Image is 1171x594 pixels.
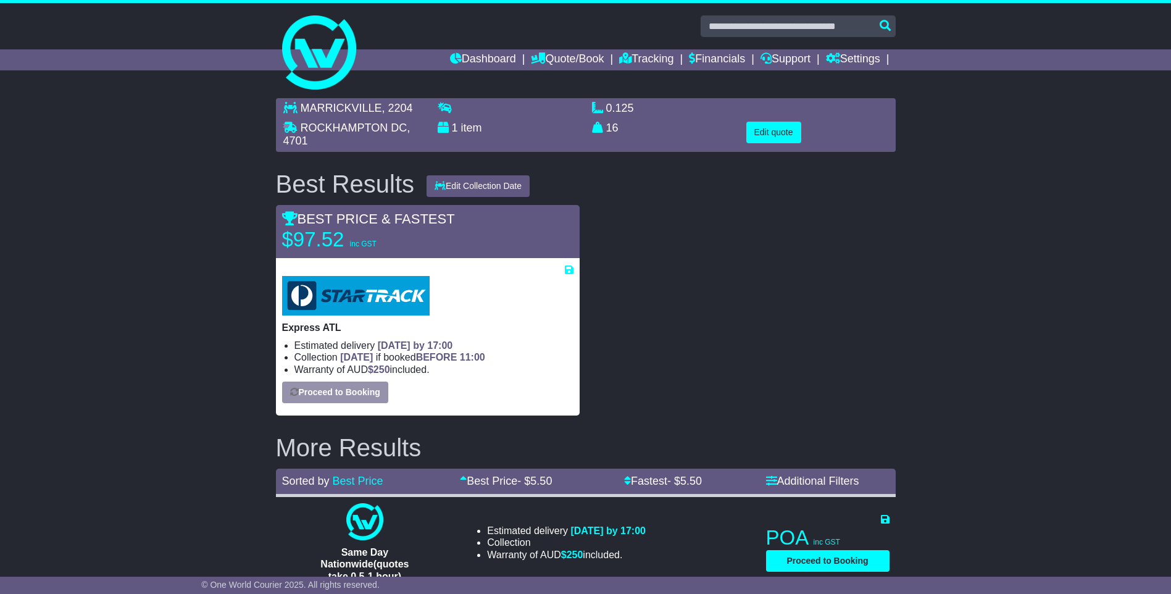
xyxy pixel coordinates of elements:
[680,475,702,487] span: 5.50
[606,122,619,134] span: 16
[826,49,880,70] a: Settings
[416,352,457,362] span: BEFORE
[378,340,453,351] span: [DATE] by 17:00
[461,122,482,134] span: item
[368,364,390,375] span: $
[301,122,407,134] span: ROCKHAMPTON DC
[567,550,583,560] span: 250
[761,49,811,70] a: Support
[294,351,573,363] li: Collection
[667,475,702,487] span: - $
[373,364,390,375] span: 250
[624,475,702,487] a: Fastest- $5.50
[530,475,552,487] span: 5.50
[282,475,330,487] span: Sorted by
[487,525,646,537] li: Estimated delivery
[460,352,485,362] span: 11:00
[606,102,634,114] span: 0.125
[460,475,552,487] a: Best Price- $5.50
[282,322,573,333] p: Express ATL
[294,364,573,375] li: Warranty of AUD included.
[350,240,377,248] span: inc GST
[346,503,383,540] img: One World Courier: Same Day Nationwide(quotes take 0.5-1 hour)
[766,550,890,572] button: Proceed to Booking
[282,211,455,227] span: BEST PRICE & FASTEST
[282,227,436,252] p: $97.52
[452,122,458,134] span: 1
[570,525,646,536] span: [DATE] by 17:00
[766,475,859,487] a: Additional Filters
[283,122,410,148] span: , 4701
[270,170,421,198] div: Best Results
[201,580,380,590] span: © One World Courier 2025. All rights reserved.
[282,276,430,316] img: StarTrack: Express ATL
[294,340,573,351] li: Estimated delivery
[531,49,604,70] a: Quote/Book
[561,550,583,560] span: $
[340,352,373,362] span: [DATE]
[766,525,890,550] p: POA
[382,102,413,114] span: , 2204
[814,538,840,546] span: inc GST
[276,434,896,461] h2: More Results
[517,475,552,487] span: - $
[333,475,383,487] a: Best Price
[427,175,530,197] button: Edit Collection Date
[487,549,646,561] li: Warranty of AUD included.
[746,122,801,143] button: Edit quote
[450,49,516,70] a: Dashboard
[301,102,382,114] span: MARRICKVILLE
[487,537,646,548] li: Collection
[340,352,485,362] span: if booked
[689,49,745,70] a: Financials
[320,547,409,581] span: Same Day Nationwide(quotes take 0.5-1 hour)
[282,382,388,403] button: Proceed to Booking
[619,49,673,70] a: Tracking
